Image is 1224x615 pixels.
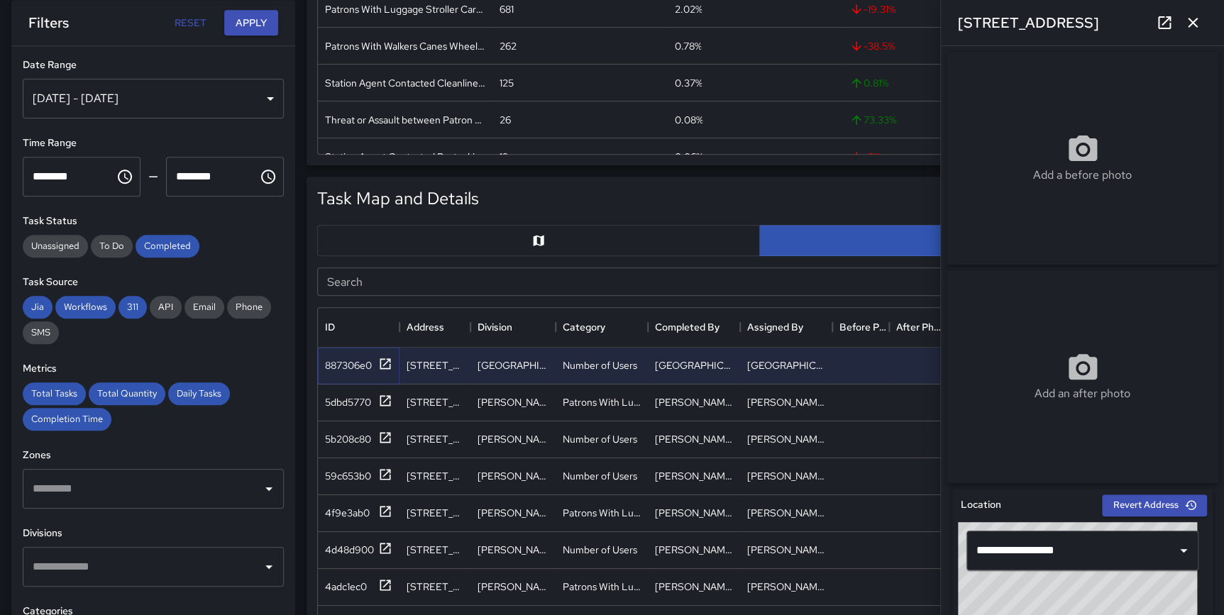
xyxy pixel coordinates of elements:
div: Threat or Assault between Patron and Patron [325,113,485,127]
div: 681 [500,2,514,16]
span: Completion Time [23,413,111,425]
div: Montgomery Elevator Street [655,469,733,483]
div: Assigned By [747,307,803,347]
div: Montgomery Elevator Street [478,469,548,483]
div: Assigned By [740,307,832,347]
span: API [150,301,182,313]
span: SMS [23,326,59,338]
div: Unassigned [23,235,88,257]
div: Completed By [655,307,719,347]
span: -19.31 % [849,2,895,16]
button: Table [759,225,1202,256]
button: Open [259,557,279,577]
div: Completion Time [23,408,111,431]
span: 311 [118,301,147,313]
div: 0.78% [674,39,701,53]
span: -5 % [849,150,881,164]
button: 5dbd5770 [325,394,392,411]
div: ID [318,307,399,347]
div: Station Agent Contacted Restocking Supplies Request [325,150,485,164]
div: 0.08% [674,113,702,127]
div: Montgomery Elevator Street [747,395,825,409]
div: Montgomery Elevator Platform [747,506,825,520]
div: Before Photo [839,307,889,347]
div: Montgomery Elevator Platform [478,580,548,594]
div: Number of Users [563,358,637,372]
button: 4adc1ec0 [325,578,392,596]
div: 262 [500,39,517,53]
div: 125 [500,76,514,90]
div: Montgomery Elevator Street [478,395,548,409]
span: Completed [136,240,199,252]
div: Number of Users [563,543,637,557]
div: Total Tasks [23,382,86,405]
h6: Zones [23,448,284,463]
div: Address [407,307,444,347]
h6: Time Range [23,135,284,151]
button: Choose time, selected time is 11:59 PM [254,162,282,191]
div: Montgomery Elevator Platform [655,506,733,520]
div: Civic Center Elevator Street [655,358,733,372]
button: Choose time, selected time is 12:00 AM [111,162,139,191]
span: Total Tasks [23,387,86,399]
span: Unassigned [23,240,88,252]
div: Completed [136,235,199,257]
div: Patrons With Walkers Canes Wheelchair [325,39,485,53]
div: Montgomery Elevator Platform [747,580,825,594]
div: Patrons With Luggage Stroller Carts Wagons [563,580,641,594]
div: Before Photo [832,307,889,347]
div: Montgomery Elevator Platform [655,580,733,594]
span: -38.5 % [849,39,895,53]
div: 548 Market Street [407,580,463,594]
div: To Do [91,235,133,257]
span: Workflows [55,301,116,313]
div: ID [325,307,335,347]
div: Montgomery Elevator Platform [747,543,825,557]
div: 4adc1ec0 [325,580,367,594]
button: 887306e0 [325,357,392,375]
div: Patrons With Luggage Stroller Carts Wagons [325,2,485,16]
h6: Date Range [23,57,284,73]
span: Jia [23,301,53,313]
div: SMS [23,321,59,344]
div: [DATE] - [DATE] [23,79,284,118]
div: 887306e0 [325,358,372,372]
button: Map [317,225,760,256]
div: After Photo [896,307,946,347]
div: Completed By [648,307,740,347]
button: 59c653b0 [325,467,392,485]
h6: Task Status [23,214,284,229]
h6: Metrics [23,361,284,377]
div: Total Quantity [89,382,165,405]
div: 59c653b0 [325,469,371,483]
div: Workflows [55,296,116,318]
div: Montgomery Elevator Street [747,469,825,483]
div: Station Agent Contacted Cleanliness Issue Reported [325,76,485,90]
div: 39 Sutter Street [407,469,463,483]
span: Email [184,301,224,313]
div: 4d48d900 [325,543,374,557]
div: Civic Center Elevator Street [478,358,548,372]
svg: Map [531,233,546,248]
span: 73.33 % [849,113,896,127]
button: Reset [167,10,213,36]
div: 0.37% [674,76,702,90]
div: Email [184,296,224,318]
button: 4f9e3ab0 [325,504,392,522]
div: Montgomery Elevator Street [655,432,733,446]
span: To Do [91,240,133,252]
div: Category [556,307,648,347]
div: Montgomery Elevator Platform [478,506,548,520]
div: Division [478,307,512,347]
span: Total Quantity [89,387,165,399]
div: 26 [500,113,511,127]
div: 4f9e3ab0 [325,506,370,520]
div: 5b208c80 [325,432,371,446]
div: 311 [118,296,147,318]
div: 19 [500,150,509,164]
div: Division [470,307,556,347]
h6: Task Source [23,275,284,290]
div: Address [399,307,470,347]
div: Montgomery Elevator Street [747,432,825,446]
button: Open [259,479,279,499]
